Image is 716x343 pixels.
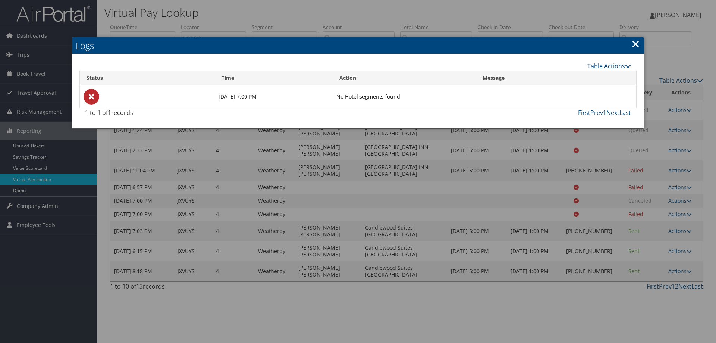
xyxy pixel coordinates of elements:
a: First [578,109,590,117]
a: Next [606,109,619,117]
div: 1 to 1 of records [85,108,213,121]
th: Action: activate to sort column ascending [333,71,476,85]
th: Time: activate to sort column ascending [215,71,333,85]
span: 1 [108,109,111,117]
a: Last [619,109,631,117]
h2: Logs [72,37,644,54]
a: Close [631,36,640,51]
th: Status: activate to sort column ascending [80,71,215,85]
td: [DATE] 7:00 PM [215,85,333,108]
a: 1 [603,109,606,117]
a: Table Actions [587,62,631,70]
th: Message: activate to sort column ascending [476,71,636,85]
a: Prev [590,109,603,117]
td: No Hotel segments found [333,85,476,108]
